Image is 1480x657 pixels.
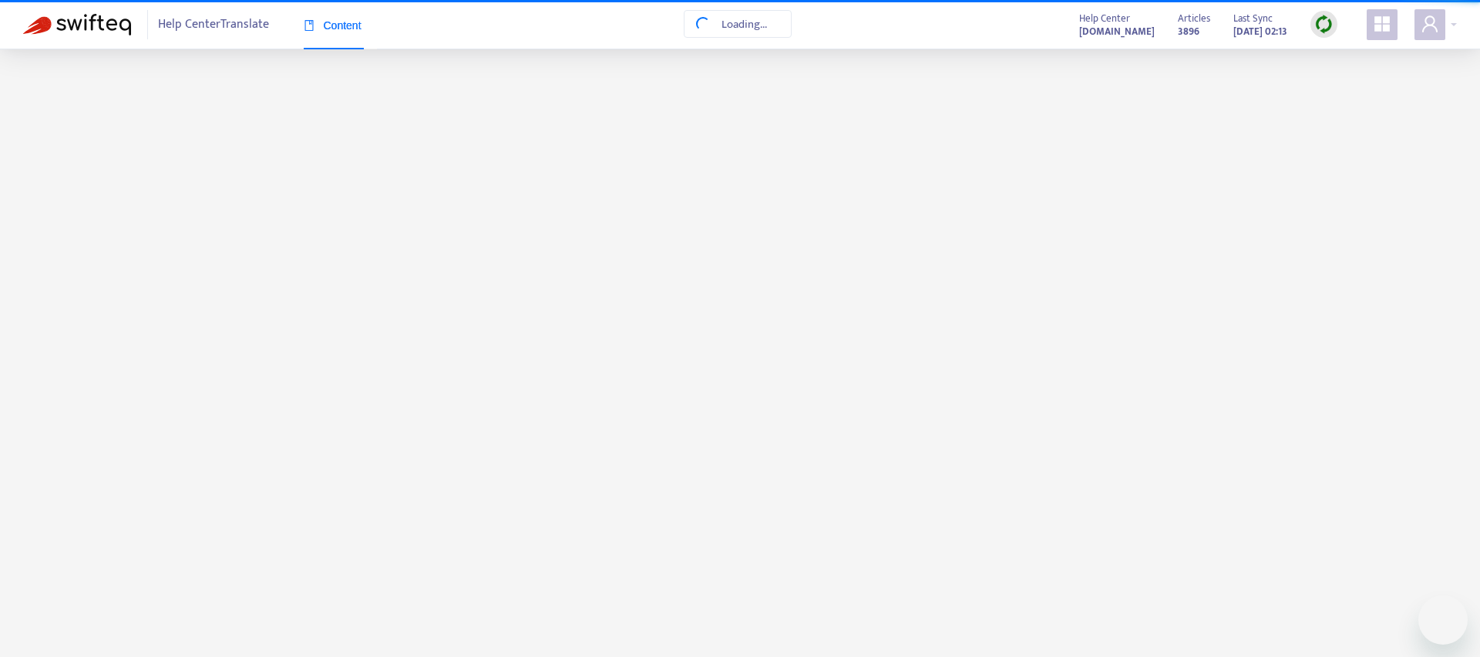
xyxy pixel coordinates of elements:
a: [DOMAIN_NAME] [1079,22,1155,40]
span: book [304,20,314,31]
span: appstore [1373,15,1391,33]
span: Help Center [1079,10,1130,27]
span: Articles [1178,10,1210,27]
iframe: Button to launch messaging window [1418,595,1468,645]
span: Content [304,19,362,32]
span: user [1421,15,1439,33]
span: Last Sync [1233,10,1273,27]
img: Swifteq [23,14,131,35]
strong: [DATE] 02:13 [1233,23,1287,40]
span: Help Center Translate [158,10,269,39]
strong: 3896 [1178,23,1199,40]
strong: [DOMAIN_NAME] [1079,23,1155,40]
img: sync.dc5367851b00ba804db3.png [1314,15,1334,34]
